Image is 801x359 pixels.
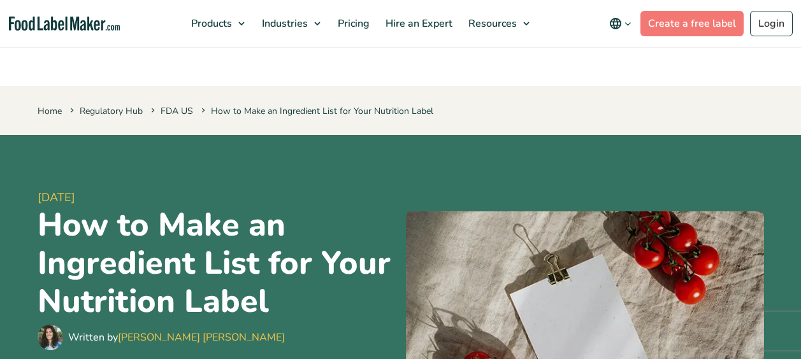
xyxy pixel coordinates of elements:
[118,330,285,344] a: [PERSON_NAME] [PERSON_NAME]
[640,11,744,36] a: Create a free label
[80,105,143,117] a: Regulatory Hub
[161,105,193,117] a: FDA US
[465,17,518,31] span: Resources
[750,11,793,36] a: Login
[187,17,233,31] span: Products
[38,325,63,350] img: Maria Abi Hanna - Food Label Maker
[258,17,309,31] span: Industries
[68,330,285,345] div: Written by
[334,17,371,31] span: Pricing
[38,206,396,321] h1: How to Make an Ingredient List for Your Nutrition Label
[199,105,433,117] span: How to Make an Ingredient List for Your Nutrition Label
[382,17,454,31] span: Hire an Expert
[38,105,62,117] a: Home
[38,189,396,206] span: [DATE]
